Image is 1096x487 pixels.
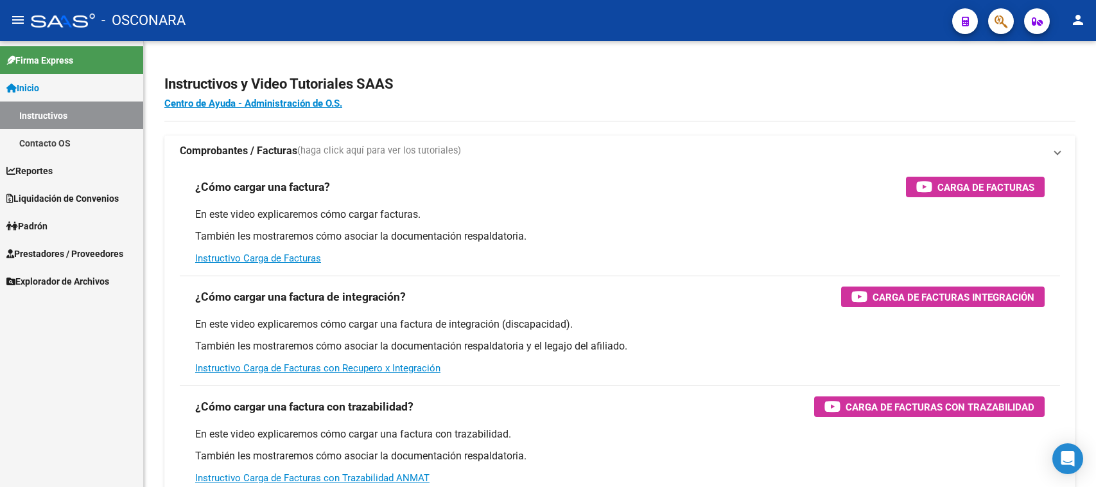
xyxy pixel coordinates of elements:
[195,317,1045,332] p: En este video explicaremos cómo cargar una factura de integración (discapacidad).
[10,12,26,28] mat-icon: menu
[195,178,330,196] h3: ¿Cómo cargar una factura?
[195,252,321,264] a: Instructivo Carga de Facturas
[6,164,53,178] span: Reportes
[297,144,461,158] span: (haga click aquí para ver los tutoriales)
[1070,12,1086,28] mat-icon: person
[195,208,1045,222] p: En este video explicaremos cómo cargar facturas.
[195,449,1045,463] p: También les mostraremos cómo asociar la documentación respaldatoria.
[873,289,1034,305] span: Carga de Facturas Integración
[841,287,1045,307] button: Carga de Facturas Integración
[195,427,1045,441] p: En este video explicaremos cómo cargar una factura con trazabilidad.
[814,396,1045,417] button: Carga de Facturas con Trazabilidad
[195,229,1045,243] p: También les mostraremos cómo asociar la documentación respaldatoria.
[846,399,1034,415] span: Carga de Facturas con Trazabilidad
[195,288,406,306] h3: ¿Cómo cargar una factura de integración?
[164,136,1075,166] mat-expansion-panel-header: Comprobantes / Facturas(haga click aquí para ver los tutoriales)
[195,472,430,484] a: Instructivo Carga de Facturas con Trazabilidad ANMAT
[101,6,186,35] span: - OSCONARA
[6,247,123,261] span: Prestadores / Proveedores
[906,177,1045,197] button: Carga de Facturas
[195,339,1045,353] p: También les mostraremos cómo asociar la documentación respaldatoria y el legajo del afiliado.
[937,179,1034,195] span: Carga de Facturas
[6,274,109,288] span: Explorador de Archivos
[1052,443,1083,474] div: Open Intercom Messenger
[164,98,342,109] a: Centro de Ayuda - Administración de O.S.
[6,81,39,95] span: Inicio
[180,144,297,158] strong: Comprobantes / Facturas
[6,219,48,233] span: Padrón
[164,72,1075,96] h2: Instructivos y Video Tutoriales SAAS
[6,191,119,206] span: Liquidación de Convenios
[6,53,73,67] span: Firma Express
[195,398,413,416] h3: ¿Cómo cargar una factura con trazabilidad?
[195,362,440,374] a: Instructivo Carga de Facturas con Recupero x Integración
